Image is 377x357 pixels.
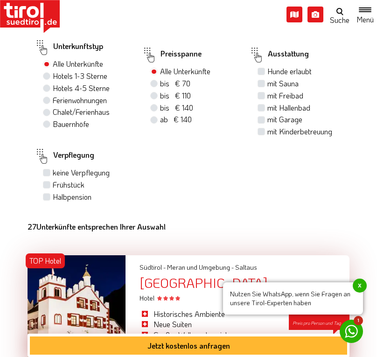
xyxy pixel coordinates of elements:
span: ab € 140 [160,114,192,124]
label: Hotels 4-5 Sterne [53,83,110,93]
a: 1 Nutzen Sie WhatsApp, wenn Sie Fragen an unsere Tirol-Experten habenx [340,320,363,343]
label: mit Garage [267,114,302,125]
label: mit Sauna [267,78,299,89]
span: Saltaus [235,263,257,272]
span: 1 [354,316,363,325]
label: Unterkunftstyp [35,37,103,58]
label: Ausstattung [249,44,309,66]
span: bis € 110 [160,91,191,100]
div: [GEOGRAPHIC_DATA] [140,276,349,290]
li: Großer Wellnessbereich [140,330,275,340]
label: Verpflegung [35,146,94,167]
b: 27 [28,222,36,231]
label: Alle Unterkünfte [160,66,210,77]
li: Historisches Ambiente [140,309,275,319]
label: Ferienwohnungen [53,95,107,105]
span: Südtirol - [140,263,166,272]
div: TOP Hotel [26,253,65,268]
button: Toggle navigation [353,6,377,23]
label: mit Kinderbetreuung [267,126,332,137]
button: Jetzt kostenlos anfragen [30,336,347,355]
span: bis € 70 [160,78,190,88]
b: Unterkünfte entsprechen Ihrer Auswahl [28,222,166,231]
label: keine Verpflegung [53,168,110,178]
label: mit Freibad [267,91,303,101]
span: Nutzen Sie WhatsApp, wenn Sie Fragen an unsere Tirol-Experten haben [223,282,363,315]
label: Halbpension [53,192,91,202]
label: Preisspanne [142,44,202,66]
span: x [353,279,367,293]
i: Karte öffnen [286,7,302,22]
span: Meran und Umgebung - [167,263,234,272]
span: bis € 140 [160,103,193,112]
label: Frühstück [53,180,84,190]
label: mit Hallenbad [267,103,310,113]
li: Neue Suiten [140,319,275,329]
label: Bauernhöfe [53,119,89,129]
label: Hotels 1-3 Sterne [53,71,107,81]
label: Alle Unterkünfte [53,59,103,69]
span: Preis pro Person und Tag [293,320,341,326]
i: Fotogalerie [307,7,323,22]
label: Hunde erlaubt [267,66,312,77]
div: ab 74 - EUR [289,301,349,330]
span: Hotel [140,294,180,302]
label: Chalet/Ferienhaus [53,107,110,117]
